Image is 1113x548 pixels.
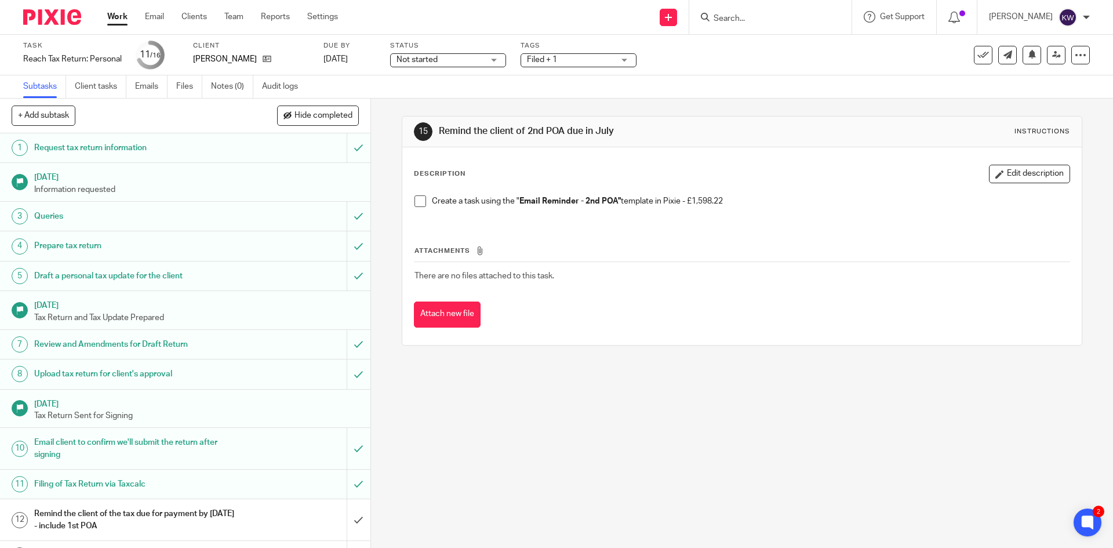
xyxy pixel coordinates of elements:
p: Tax Return Sent for Signing [34,410,359,422]
h1: Filing of Tax Return via Taxcalc [34,476,235,493]
div: Instructions [1014,127,1070,136]
p: Tax Return and Tax Update Prepared [34,312,359,324]
h1: Email client to confirm we'll submit the return after signing [34,434,235,463]
label: Status [390,41,506,50]
p: [PERSON_NAME] [193,53,257,65]
a: Notes (0) [211,75,253,98]
small: /16 [150,52,161,59]
label: Client [193,41,309,50]
a: Emails [135,75,168,98]
h1: Remind the client of the tax due for payment by [DATE] - include 1st POA [34,505,235,535]
h1: Draft a personal tax update for the client [34,267,235,285]
span: Hide completed [294,111,352,121]
strong: Email Reminder - 2nd POA" [519,197,621,205]
div: 8 [12,366,28,382]
a: Subtasks [23,75,66,98]
span: Not started [397,56,438,64]
img: svg%3E [1059,8,1077,27]
div: 10 [12,441,28,457]
a: Work [107,11,128,23]
h1: Queries [34,208,235,225]
div: 2 [1093,506,1104,517]
h1: [DATE] [34,395,359,410]
h1: Request tax return information [34,139,235,157]
div: 11 [140,48,161,61]
img: Pixie [23,9,81,25]
div: 5 [12,268,28,284]
span: There are no files attached to this task. [414,272,554,280]
a: Team [224,11,243,23]
h1: [DATE] [34,169,359,183]
label: Tags [521,41,636,50]
label: Due by [323,41,376,50]
div: 15 [414,122,432,141]
button: + Add subtask [12,106,75,125]
span: Get Support [880,13,925,21]
p: Information requested [34,184,359,195]
a: Reports [261,11,290,23]
a: Audit logs [262,75,307,98]
label: Task [23,41,122,50]
div: 12 [12,512,28,528]
input: Search [712,14,817,24]
div: 11 [12,476,28,492]
div: 3 [12,208,28,224]
p: [PERSON_NAME] [989,11,1053,23]
span: Filed + 1 [527,56,557,64]
div: Reach Tax Return: Personal [23,53,122,65]
button: Hide completed [277,106,359,125]
div: 4 [12,238,28,255]
h1: Prepare tax return [34,237,235,255]
span: Attachments [414,248,470,254]
p: Description [414,169,465,179]
h1: Upload tax return for client's approval [34,365,235,383]
div: 1 [12,140,28,156]
h1: Review and Amendments for Draft Return [34,336,235,353]
div: 7 [12,336,28,353]
button: Edit description [989,165,1070,183]
span: [DATE] [323,55,348,63]
a: Settings [307,11,338,23]
a: Files [176,75,202,98]
a: Email [145,11,164,23]
a: Clients [181,11,207,23]
p: Create a task using the " template in Pixie - £1,598.22 [432,195,1069,207]
h1: [DATE] [34,297,359,311]
h1: Remind the client of 2nd POA due in July [439,125,767,137]
a: Client tasks [75,75,126,98]
button: Attach new file [414,302,481,328]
